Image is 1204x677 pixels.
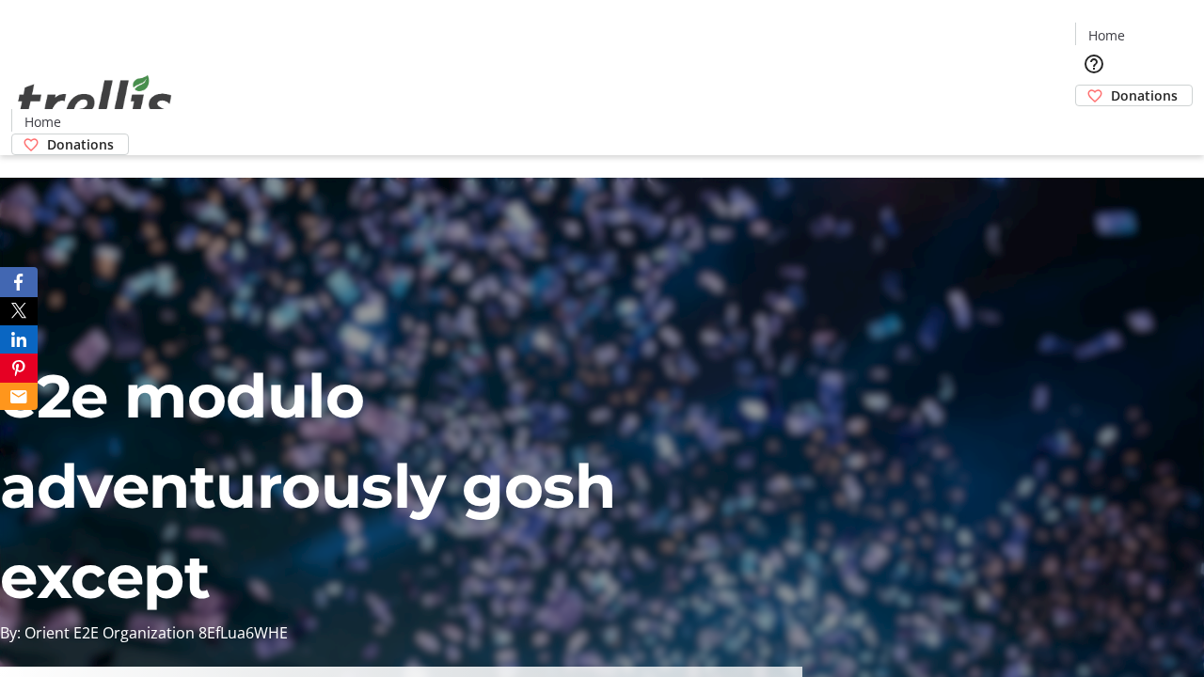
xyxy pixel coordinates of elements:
a: Home [12,112,72,132]
span: Donations [1111,86,1178,105]
span: Donations [47,134,114,154]
span: Home [1088,25,1125,45]
span: Home [24,112,61,132]
a: Home [1076,25,1136,45]
button: Cart [1075,106,1113,144]
img: Orient E2E Organization 8EfLua6WHE's Logo [11,55,179,149]
button: Help [1075,45,1113,83]
a: Donations [11,134,129,155]
a: Donations [1075,85,1193,106]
